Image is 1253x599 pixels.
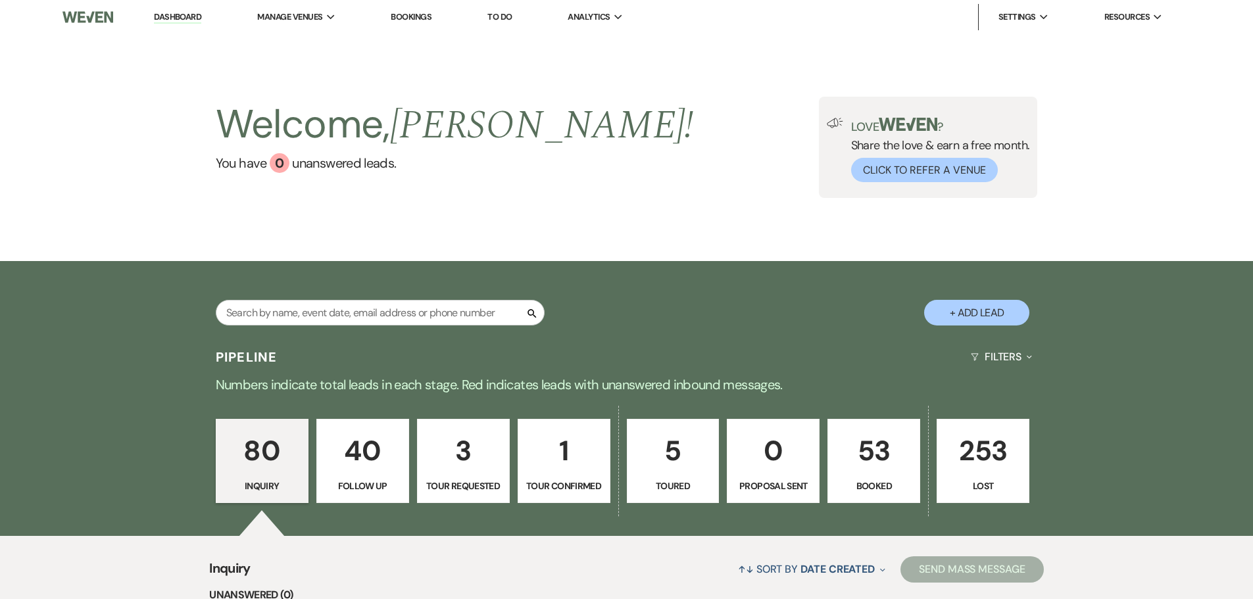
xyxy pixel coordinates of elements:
[216,153,694,173] a: You have 0 unanswered leads.
[879,118,937,131] img: weven-logo-green.svg
[735,479,811,493] p: Proposal Sent
[945,429,1021,473] p: 253
[224,429,300,473] p: 80
[851,158,998,182] button: Click to Refer a Venue
[733,552,891,587] button: Sort By Date Created
[727,419,820,503] a: 0Proposal Sent
[800,562,875,576] span: Date Created
[827,118,843,128] img: loud-speaker-illustration.svg
[635,479,711,493] p: Toured
[325,429,401,473] p: 40
[738,562,754,576] span: ↑↓
[216,348,278,366] h3: Pipeline
[154,11,201,24] a: Dashboard
[209,558,251,587] span: Inquiry
[945,479,1021,493] p: Lost
[836,479,912,493] p: Booked
[216,97,694,153] h2: Welcome,
[827,419,920,503] a: 53Booked
[153,374,1100,395] p: Numbers indicate total leads in each stage. Red indicates leads with unanswered inbound messages.
[391,11,431,22] a: Bookings
[851,118,1030,133] p: Love ?
[518,419,610,503] a: 1Tour Confirmed
[526,479,602,493] p: Tour Confirmed
[224,479,300,493] p: Inquiry
[836,429,912,473] p: 53
[325,479,401,493] p: Follow Up
[487,11,512,22] a: To Do
[735,429,811,473] p: 0
[627,419,720,503] a: 5Toured
[390,95,694,156] span: [PERSON_NAME] !
[257,11,322,24] span: Manage Venues
[426,429,501,473] p: 3
[426,479,501,493] p: Tour Requested
[924,300,1029,325] button: + Add Lead
[216,300,545,325] input: Search by name, event date, email address or phone number
[270,153,289,173] div: 0
[998,11,1036,24] span: Settings
[316,419,409,503] a: 40Follow Up
[937,419,1029,503] a: 253Lost
[843,118,1030,182] div: Share the love & earn a free month.
[417,419,510,503] a: 3Tour Requested
[526,429,602,473] p: 1
[966,339,1037,374] button: Filters
[635,429,711,473] p: 5
[216,419,308,503] a: 80Inquiry
[62,3,112,31] img: Weven Logo
[568,11,610,24] span: Analytics
[1104,11,1150,24] span: Resources
[900,556,1044,583] button: Send Mass Message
